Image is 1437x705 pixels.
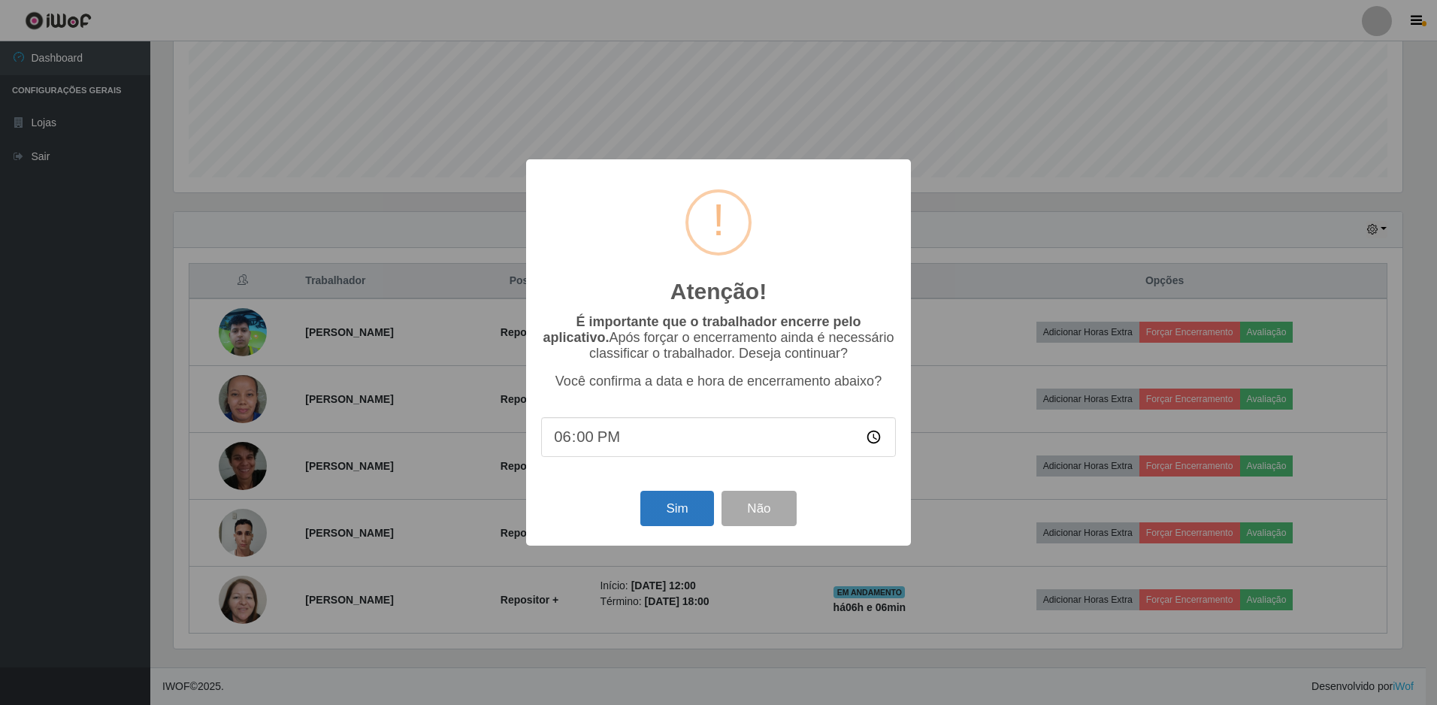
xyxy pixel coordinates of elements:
p: Após forçar o encerramento ainda é necessário classificar o trabalhador. Deseja continuar? [541,314,896,362]
button: Não [722,491,796,526]
p: Você confirma a data e hora de encerramento abaixo? [541,374,896,389]
button: Sim [640,491,713,526]
b: É importante que o trabalhador encerre pelo aplicativo. [543,314,861,345]
h2: Atenção! [670,278,767,305]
